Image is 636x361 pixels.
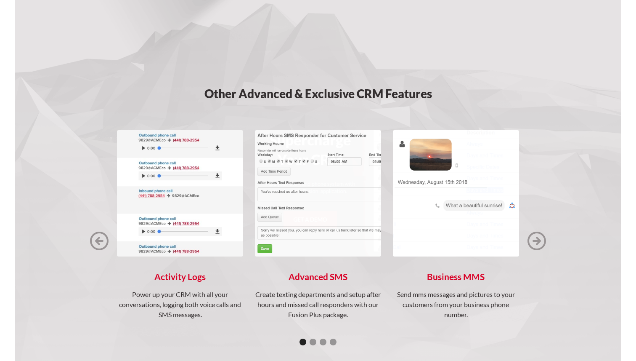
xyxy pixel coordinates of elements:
[320,339,326,345] div: Show slide 3 of 4
[79,87,556,100] h3: Other Advanced & Exclusive CRM Features
[117,272,243,282] h4: Activity Logs
[255,130,381,257] img: Advanced SMS
[330,339,337,345] div: Show slide 4 of 4
[115,130,521,351] div: carousel
[393,289,519,320] p: Send mms messages and pictures to your customers from your business phone number.
[393,272,519,282] h4: Business MMS
[255,130,381,320] a: Advanced SMSCreate texting departments and setup after hours and missed call responders with our ...
[255,289,381,320] p: Create texting departments and setup after hours and missed call responders with our Fusion Plus ...
[393,130,519,256] img: Business MMS
[255,272,381,282] h4: Advanced SMS
[117,289,243,320] p: Power up your CRM with all your conversations, logging both voice calls and SMS messages.
[90,130,109,351] div: previous slide
[310,339,316,345] div: Show slide 2 of 4
[527,130,546,351] div: next slide
[299,339,306,345] div: Show slide 1 of 4
[393,130,519,319] a: Business MMSSend mms messages and pictures to your customers from your business phone number.
[115,130,521,351] div: 1 of 4
[117,130,243,320] a: Activity LogsPower up your CRM with all your conversations, logging both voice calls and SMS mess...
[117,130,243,257] img: Activity Logs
